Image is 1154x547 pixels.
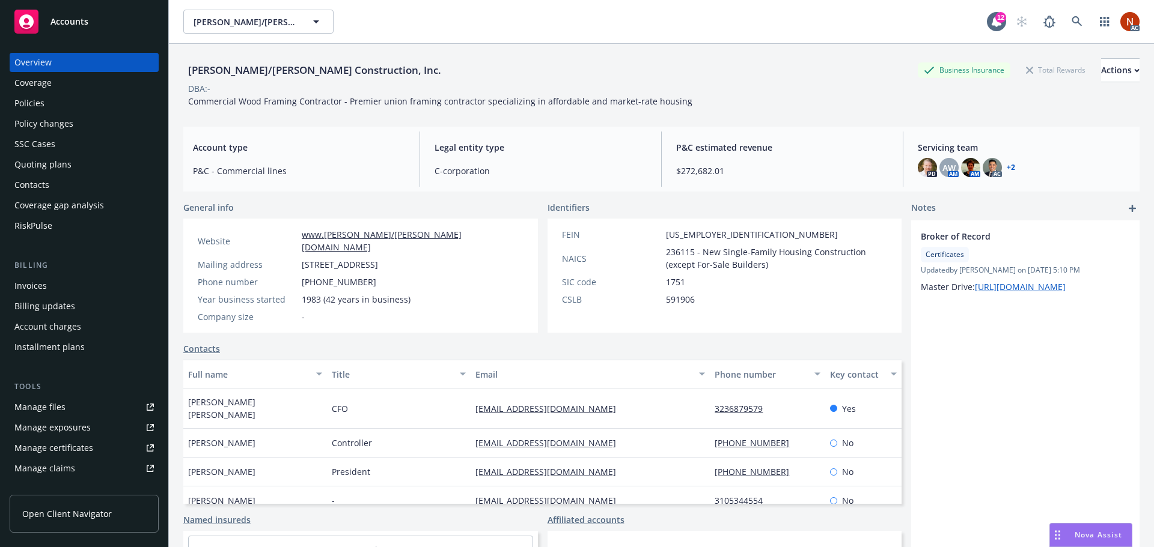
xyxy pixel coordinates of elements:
[921,280,1130,293] p: Master Drive:
[715,437,799,449] a: [PHONE_NUMBER]
[842,465,853,478] span: No
[198,310,297,323] div: Company size
[921,230,1099,243] span: Broker of Record
[666,246,888,271] span: 236115 - New Single-Family Housing Construction (except For-Sale Builders)
[14,297,75,316] div: Billing updates
[198,276,297,288] div: Phone number
[10,216,159,235] a: RiskPulse
[842,402,856,415] span: Yes
[475,466,626,477] a: [EMAIL_ADDRESS][DOMAIN_NAME]
[825,360,902,388] button: Key contact
[1007,164,1015,171] a: +2
[14,317,81,336] div: Account charges
[918,158,937,177] img: photo
[10,134,159,154] a: SSC Cases
[14,276,47,295] div: Invoices
[198,258,297,271] div: Mailing address
[1065,10,1089,34] a: Search
[10,337,159,357] a: Installment plans
[10,418,159,437] span: Manage exposures
[14,479,71,498] div: Manage BORs
[1125,201,1140,216] a: add
[14,216,52,235] div: RiskPulse
[942,162,956,174] span: AW
[14,418,91,437] div: Manage exposures
[10,114,159,133] a: Policy changes
[435,141,647,154] span: Legal entity type
[1120,12,1140,31] img: photo
[548,513,624,526] a: Affiliated accounts
[14,155,72,174] div: Quoting plans
[10,276,159,295] a: Invoices
[1049,523,1132,547] button: Nova Assist
[475,495,626,506] a: [EMAIL_ADDRESS][DOMAIN_NAME]
[332,402,348,415] span: CFO
[198,293,297,306] div: Year business started
[193,165,405,177] span: P&C - Commercial lines
[10,94,159,113] a: Policies
[1020,62,1091,77] div: Total Rewards
[1037,10,1061,34] a: Report a Bug
[10,438,159,458] a: Manage certificates
[10,317,159,336] a: Account charges
[10,297,159,316] a: Billing updates
[10,397,159,417] a: Manage files
[975,281,1066,292] a: [URL][DOMAIN_NAME]
[14,397,66,417] div: Manage files
[10,479,159,498] a: Manage BORs
[14,337,85,357] div: Installment plans
[14,53,52,72] div: Overview
[435,165,647,177] span: C-corporation
[562,252,661,265] div: NAICS
[995,12,1006,23] div: 12
[188,368,309,381] div: Full name
[14,459,75,478] div: Manage claims
[715,495,772,506] a: 3105344554
[918,62,1010,77] div: Business Insurance
[911,220,1140,303] div: Broker of RecordCertificatesUpdatedby [PERSON_NAME] on [DATE] 5:10 PMMaster Drive:[URL][DOMAIN_NAME]
[183,360,327,388] button: Full name
[562,276,661,288] div: SIC code
[1093,10,1117,34] a: Switch app
[911,201,936,216] span: Notes
[14,175,49,195] div: Contacts
[10,196,159,215] a: Coverage gap analysis
[183,513,251,526] a: Named insureds
[676,165,888,177] span: $272,682.01
[562,228,661,241] div: FEIN
[471,360,710,388] button: Email
[302,276,376,288] span: [PHONE_NUMBER]
[676,141,888,154] span: P&C estimated revenue
[14,196,104,215] div: Coverage gap analysis
[194,16,298,28] span: [PERSON_NAME]/[PERSON_NAME] Construction, Inc.
[926,249,964,260] span: Certificates
[188,494,255,507] span: [PERSON_NAME]
[983,158,1002,177] img: photo
[22,507,112,520] span: Open Client Navigator
[302,229,462,253] a: www.[PERSON_NAME]/[PERSON_NAME][DOMAIN_NAME]
[10,381,159,393] div: Tools
[918,141,1130,154] span: Servicing team
[14,94,44,113] div: Policies
[193,141,405,154] span: Account type
[188,95,692,107] span: Commercial Wood Framing Contractor - Premier union framing contractor specializing in affordable ...
[10,53,159,72] a: Overview
[14,134,55,154] div: SSC Cases
[10,459,159,478] a: Manage claims
[188,437,255,449] span: [PERSON_NAME]
[332,494,335,507] span: -
[332,437,372,449] span: Controller
[842,437,853,449] span: No
[548,201,590,214] span: Identifiers
[302,293,411,306] span: 1983 (42 years in business)
[332,465,370,478] span: President
[1010,10,1034,34] a: Start snowing
[50,17,88,26] span: Accounts
[14,114,73,133] div: Policy changes
[332,368,453,381] div: Title
[302,310,305,323] span: -
[302,258,378,271] span: [STREET_ADDRESS]
[842,494,853,507] span: No
[183,10,334,34] button: [PERSON_NAME]/[PERSON_NAME] Construction, Inc.
[10,155,159,174] a: Quoting plans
